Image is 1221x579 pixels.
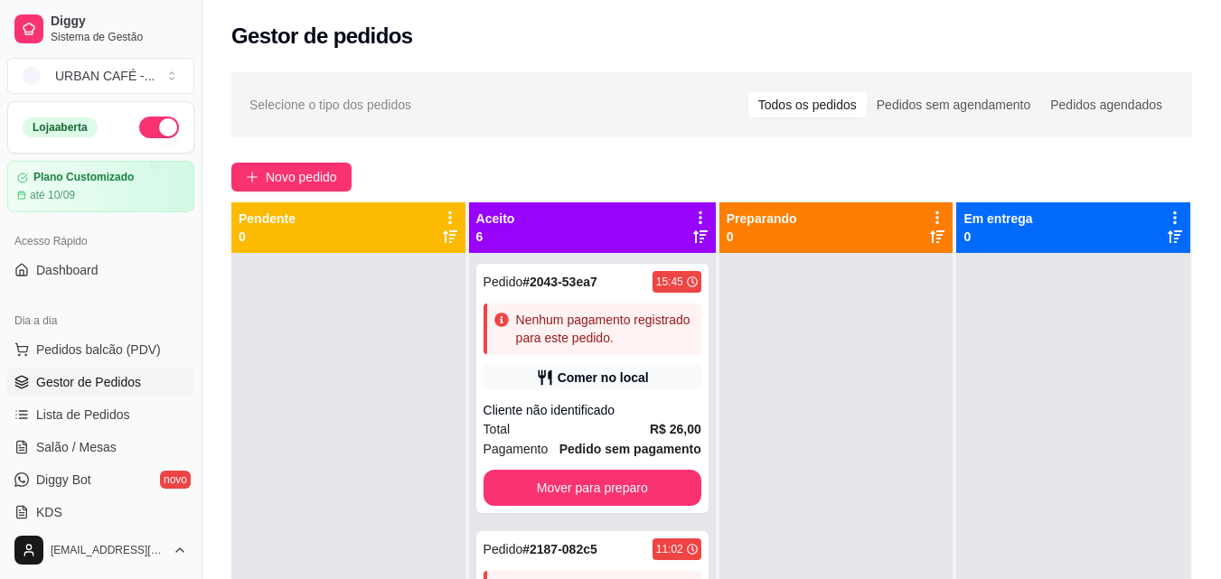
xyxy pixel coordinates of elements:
span: Diggy Bot [36,471,91,489]
span: Salão / Mesas [36,438,117,456]
div: Nenhum pagamento registrado para este pedido. [516,311,694,347]
a: Salão / Mesas [7,433,194,462]
span: Selecione o tipo dos pedidos [249,95,411,115]
span: Total [484,419,511,439]
button: Mover para preparo [484,470,701,506]
span: Sistema de Gestão [51,30,187,44]
button: Novo pedido [231,163,352,191]
strong: Pedido sem pagamento [559,442,701,456]
a: KDS [7,498,194,527]
strong: # 2187-082c5 [522,542,597,556]
a: Diggy Botnovo [7,465,194,494]
article: até 10/09 [30,188,75,202]
div: 11:02 [656,542,683,556]
div: URBAN CAFÉ - ... [55,67,155,85]
div: Acesso Rápido [7,227,194,256]
span: Dashboard [36,261,99,279]
button: Select a team [7,58,194,94]
span: Pagamento [484,439,549,459]
strong: # 2043-53ea7 [522,275,597,289]
a: Lista de Pedidos [7,400,194,429]
span: Pedido [484,542,523,556]
div: Pedidos sem agendamento [867,92,1040,117]
p: Pendente [239,210,296,228]
span: Pedidos balcão (PDV) [36,341,161,359]
span: [EMAIL_ADDRESS][DOMAIN_NAME] [51,543,165,557]
div: Comer no local [558,369,649,387]
p: Em entrega [963,210,1032,228]
button: Pedidos balcão (PDV) [7,335,194,364]
p: 0 [239,228,296,246]
span: Novo pedido [266,167,337,187]
div: Dia a dia [7,306,194,335]
span: Lista de Pedidos [36,406,130,424]
strong: R$ 26,00 [650,422,701,436]
a: Gestor de Pedidos [7,368,194,397]
p: 6 [476,228,515,246]
span: Diggy [51,14,187,30]
p: Aceito [476,210,515,228]
div: Cliente não identificado [484,401,701,419]
p: Preparando [727,210,797,228]
article: Plano Customizado [33,171,134,184]
a: Plano Customizadoaté 10/09 [7,161,194,212]
p: 0 [963,228,1032,246]
a: DiggySistema de Gestão [7,7,194,51]
span: plus [246,171,258,183]
button: Alterar Status [139,117,179,138]
div: Pedidos agendados [1040,92,1172,117]
span: KDS [36,503,62,521]
p: 0 [727,228,797,246]
div: Todos os pedidos [748,92,867,117]
button: [EMAIL_ADDRESS][DOMAIN_NAME] [7,528,194,572]
span: Gestor de Pedidos [36,373,141,391]
a: Dashboard [7,256,194,285]
span: Pedido [484,275,523,289]
div: 15:45 [656,275,683,289]
div: Loja aberta [23,117,98,137]
h2: Gestor de pedidos [231,22,413,51]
